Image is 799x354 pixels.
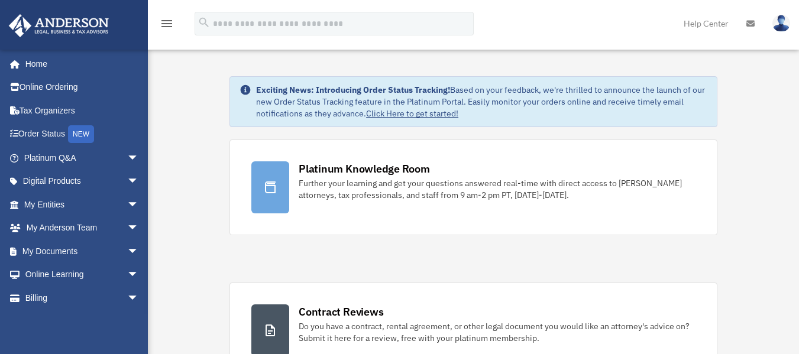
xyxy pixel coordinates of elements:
[198,16,211,29] i: search
[8,146,157,170] a: Platinum Q&Aarrow_drop_down
[127,239,151,264] span: arrow_drop_down
[5,14,112,37] img: Anderson Advisors Platinum Portal
[299,161,430,176] div: Platinum Knowledge Room
[8,286,157,310] a: Billingarrow_drop_down
[127,146,151,170] span: arrow_drop_down
[127,193,151,217] span: arrow_drop_down
[8,52,151,76] a: Home
[8,263,157,287] a: Online Learningarrow_drop_down
[229,139,717,235] a: Platinum Knowledge Room Further your learning and get your questions answered real-time with dire...
[8,239,157,263] a: My Documentsarrow_drop_down
[8,122,157,147] a: Order StatusNEW
[8,193,157,216] a: My Entitiesarrow_drop_down
[8,216,157,240] a: My Anderson Teamarrow_drop_down
[299,177,696,201] div: Further your learning and get your questions answered real-time with direct access to [PERSON_NAM...
[127,170,151,194] span: arrow_drop_down
[256,84,707,119] div: Based on your feedback, we're thrilled to announce the launch of our new Order Status Tracking fe...
[772,15,790,32] img: User Pic
[127,286,151,310] span: arrow_drop_down
[8,170,157,193] a: Digital Productsarrow_drop_down
[68,125,94,143] div: NEW
[256,85,450,95] strong: Exciting News: Introducing Order Status Tracking!
[8,310,157,333] a: Events Calendar
[8,76,157,99] a: Online Ordering
[160,17,174,31] i: menu
[8,99,157,122] a: Tax Organizers
[299,304,383,319] div: Contract Reviews
[366,108,458,119] a: Click Here to get started!
[299,320,696,344] div: Do you have a contract, rental agreement, or other legal document you would like an attorney's ad...
[160,21,174,31] a: menu
[127,216,151,241] span: arrow_drop_down
[127,263,151,287] span: arrow_drop_down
